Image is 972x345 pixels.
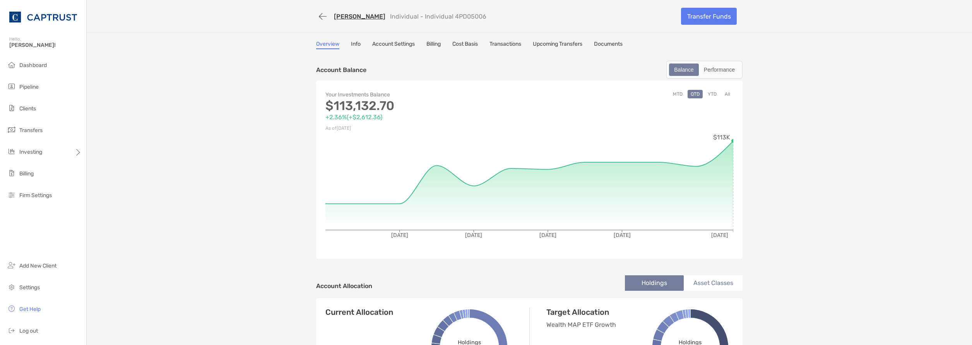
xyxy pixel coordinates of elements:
button: MTD [670,90,686,98]
button: YTD [705,90,720,98]
span: Billing [19,170,34,177]
span: Firm Settings [19,192,52,199]
h4: Account Allocation [316,282,372,290]
a: Info [351,41,361,49]
tspan: [DATE] [614,232,631,239]
a: Transactions [489,41,521,49]
button: QTD [688,90,703,98]
div: segmented control [666,61,743,79]
a: Billing [426,41,441,49]
span: Clients [19,105,36,112]
span: Get Help [19,306,41,312]
p: As of [DATE] [325,124,529,133]
span: Transfers [19,127,43,134]
h4: Target Allocation [546,307,666,317]
img: add_new_client icon [7,261,16,270]
a: [PERSON_NAME] [334,13,385,20]
h4: Current Allocation [325,307,393,317]
img: clients icon [7,103,16,113]
p: Your Investments Balance [325,90,529,100]
img: dashboard icon [7,60,16,69]
tspan: [DATE] [539,232,556,239]
li: Asset Classes [684,275,743,291]
p: Wealth MAP ETF Growth [546,320,666,330]
a: Overview [316,41,339,49]
p: $113,132.70 [325,101,529,111]
tspan: $113K [713,134,730,141]
img: firm-settings icon [7,190,16,199]
img: CAPTRUST Logo [9,3,77,31]
tspan: [DATE] [465,232,482,239]
span: [PERSON_NAME]! [9,42,82,48]
p: Account Balance [316,65,366,75]
tspan: [DATE] [391,232,408,239]
img: billing icon [7,168,16,178]
tspan: [DATE] [711,232,728,239]
a: Cost Basis [452,41,478,49]
img: transfers icon [7,125,16,134]
span: Add New Client [19,263,56,269]
a: Documents [594,41,623,49]
span: Settings [19,284,40,291]
img: investing icon [7,147,16,156]
span: Log out [19,328,38,334]
div: Performance [700,64,739,75]
a: Transfer Funds [681,8,737,25]
div: Balance [670,64,698,75]
span: Dashboard [19,62,47,69]
img: settings icon [7,282,16,292]
a: Upcoming Transfers [533,41,582,49]
span: Investing [19,149,42,155]
p: +2.36% ( +$2,612.36 ) [325,112,529,122]
img: pipeline icon [7,82,16,91]
p: Individual - Individual 4PD05006 [390,13,486,20]
img: get-help icon [7,304,16,313]
li: Holdings [625,275,684,291]
span: Pipeline [19,84,39,90]
button: All [722,90,733,98]
a: Account Settings [372,41,415,49]
img: logout icon [7,326,16,335]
